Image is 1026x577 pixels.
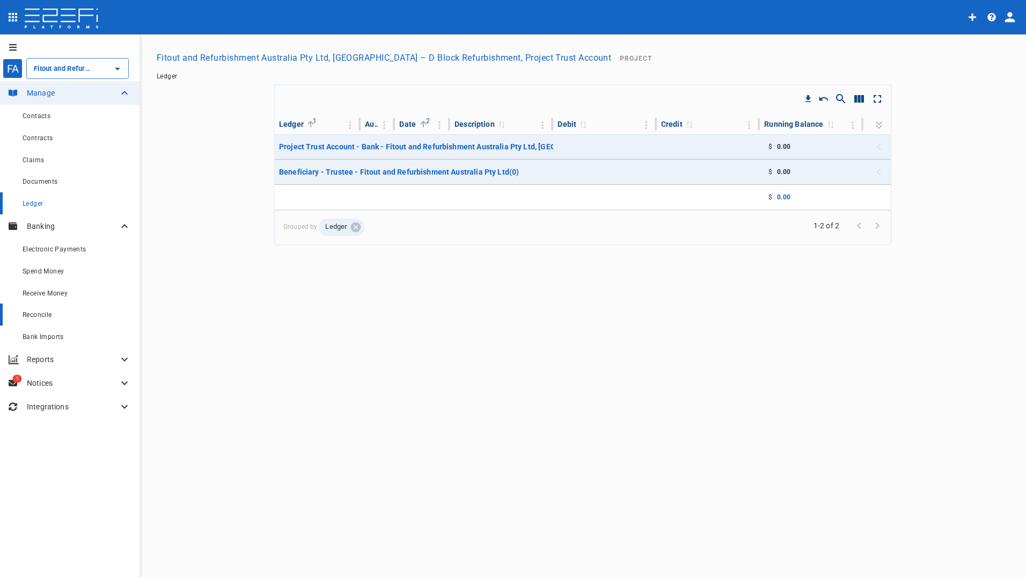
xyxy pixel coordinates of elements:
[23,200,43,207] span: Ledger
[661,118,683,131] div: Credit
[768,143,772,150] span: $
[871,139,886,154] span: Expand
[422,116,433,126] span: 2
[3,59,23,78] div: FA
[279,118,304,131] div: Ledger
[23,268,64,275] span: Spend Money
[809,220,844,231] span: 1-2 of 2
[431,117,448,134] button: Column Actions
[27,378,118,388] p: Notices
[495,119,508,129] span: Sort by Description ascending
[850,220,868,230] span: Go to previous page
[152,47,615,68] button: Fitout and Refurbishment Australia Pty Ltd, [GEOGRAPHIC_DATA] – D Block Refurbishment, Project Tr...
[23,134,53,142] span: Contracts
[279,167,519,177] p: Beneficiary - Trustee - Fitout and Refurbishment Australia Pty Ltd ( 0 )
[844,117,861,134] button: Column Actions
[157,73,1009,80] nav: breadcrumb
[23,311,52,319] span: Reconcile
[683,119,695,129] span: Sort by Credit descending
[157,73,177,80] a: Ledger
[871,164,886,179] span: Expand
[304,119,317,129] span: Sorted by Ledger ascending
[871,120,886,129] span: Expand all
[110,61,125,76] button: Open
[13,375,22,383] span: 1
[801,91,816,106] button: Download CSV
[455,118,495,131] div: Description
[283,219,874,236] span: Grouped by
[319,222,353,232] span: Ledger
[777,193,791,201] span: 0.00
[832,90,850,108] button: Show/Hide search
[27,88,118,98] p: Manage
[23,156,44,164] span: Claims
[23,333,64,341] span: Bank Imports
[27,354,118,365] p: Reports
[868,220,886,230] span: Go to next page
[741,117,758,134] button: Column Actions
[27,401,118,412] p: Integrations
[376,117,393,134] button: Column Actions
[23,290,68,297] span: Receive Money
[534,117,551,134] button: Column Actions
[31,63,94,74] input: Fitout and Refurbishment Australia Pty Ltd, Burleigh Heads State School – D Block Refurbishment, ...
[777,143,791,150] span: 0.00
[279,141,789,152] p: Project Trust Account - Bank - Fitout and Refurbishment Australia Pty Ltd, [GEOGRAPHIC_DATA] – D ...
[764,118,823,131] div: Running Balance
[365,118,382,131] div: AuditNumber
[399,118,416,131] div: Date
[341,117,358,134] button: Column Actions
[777,168,791,176] span: 0.00
[637,117,655,134] button: Column Actions
[23,246,86,253] span: Electronic Payments
[23,112,50,120] span: Contacts
[816,91,832,107] button: Reset Sorting
[868,90,886,108] button: Toggle full screen
[27,221,118,232] p: Banking
[850,90,868,108] button: Show/Hide columns
[319,219,364,236] div: Ledger
[824,119,837,129] span: Sort by Running Balance descending
[558,118,576,131] div: Debit
[23,178,58,185] span: Documents
[310,116,320,126] span: 1
[416,119,429,129] span: Sorted by Date ascending
[768,168,772,176] span: $
[620,55,652,62] span: Project
[576,119,589,129] span: Sort by Debit descending
[768,193,772,201] span: $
